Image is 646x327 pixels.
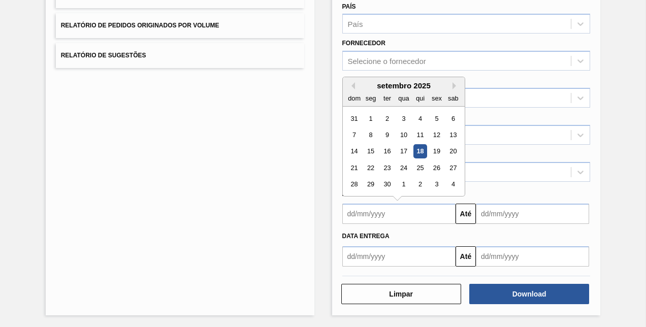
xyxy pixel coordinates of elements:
label: Fornecedor [342,40,385,47]
button: Limpar [341,284,461,304]
span: Data entrega [342,233,390,240]
div: Choose sábado, 4 de outubro de 2025 [446,178,460,191]
div: Choose quarta-feira, 24 de setembro de 2025 [397,161,410,175]
div: Choose quarta-feira, 1 de outubro de 2025 [397,178,410,191]
div: Choose sábado, 13 de setembro de 2025 [446,128,460,142]
div: seg [364,91,377,105]
input: dd/mm/yyyy [342,204,456,224]
button: Previous Month [348,82,355,89]
button: Download [469,284,589,304]
div: Choose domingo, 21 de setembro de 2025 [347,161,361,175]
div: País [348,20,363,28]
div: Choose domingo, 31 de agosto de 2025 [347,112,361,125]
div: Choose quinta-feira, 2 de outubro de 2025 [413,178,427,191]
span: Relatório de Pedidos Originados por Volume [61,22,219,29]
div: Choose sexta-feira, 12 de setembro de 2025 [430,128,443,142]
div: Choose sábado, 6 de setembro de 2025 [446,112,460,125]
div: Choose quinta-feira, 18 de setembro de 2025 [413,145,427,158]
button: Next Month [453,82,460,89]
input: dd/mm/yyyy [476,246,589,267]
button: Até [456,204,476,224]
div: Choose terça-feira, 2 de setembro de 2025 [380,112,394,125]
div: Choose segunda-feira, 29 de setembro de 2025 [364,178,377,191]
div: Choose terça-feira, 9 de setembro de 2025 [380,128,394,142]
div: Choose quinta-feira, 11 de setembro de 2025 [413,128,427,142]
span: Relatório de Sugestões [61,52,146,59]
div: Selecione o fornecedor [348,57,426,66]
div: Choose domingo, 7 de setembro de 2025 [347,128,361,142]
button: Até [456,246,476,267]
div: Choose segunda-feira, 15 de setembro de 2025 [364,145,377,158]
div: Choose segunda-feira, 1 de setembro de 2025 [364,112,377,125]
div: Choose sexta-feira, 26 de setembro de 2025 [430,161,443,175]
button: Relatório de Pedidos Originados por Volume [56,13,304,38]
div: Choose terça-feira, 23 de setembro de 2025 [380,161,394,175]
input: dd/mm/yyyy [476,204,589,224]
input: dd/mm/yyyy [342,246,456,267]
div: Choose terça-feira, 30 de setembro de 2025 [380,178,394,191]
div: Choose quarta-feira, 10 de setembro de 2025 [397,128,410,142]
label: País [342,3,356,10]
div: qui [413,91,427,105]
div: Choose sábado, 20 de setembro de 2025 [446,145,460,158]
div: Choose quarta-feira, 17 de setembro de 2025 [397,145,410,158]
div: Choose domingo, 28 de setembro de 2025 [347,178,361,191]
div: Choose domingo, 14 de setembro de 2025 [347,145,361,158]
div: Choose sexta-feira, 19 de setembro de 2025 [430,145,443,158]
div: Choose segunda-feira, 22 de setembro de 2025 [364,161,377,175]
div: qua [397,91,410,105]
div: ter [380,91,394,105]
div: Choose terça-feira, 16 de setembro de 2025 [380,145,394,158]
div: month 2025-09 [346,110,461,192]
div: setembro 2025 [343,81,465,90]
button: Relatório de Sugestões [56,43,304,68]
div: Choose sexta-feira, 3 de outubro de 2025 [430,178,443,191]
div: Choose segunda-feira, 8 de setembro de 2025 [364,128,377,142]
div: Choose quinta-feira, 4 de setembro de 2025 [413,112,427,125]
div: sex [430,91,443,105]
div: dom [347,91,361,105]
div: Choose sexta-feira, 5 de setembro de 2025 [430,112,443,125]
div: sab [446,91,460,105]
div: Choose quinta-feira, 25 de setembro de 2025 [413,161,427,175]
div: Choose sábado, 27 de setembro de 2025 [446,161,460,175]
div: Choose quarta-feira, 3 de setembro de 2025 [397,112,410,125]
